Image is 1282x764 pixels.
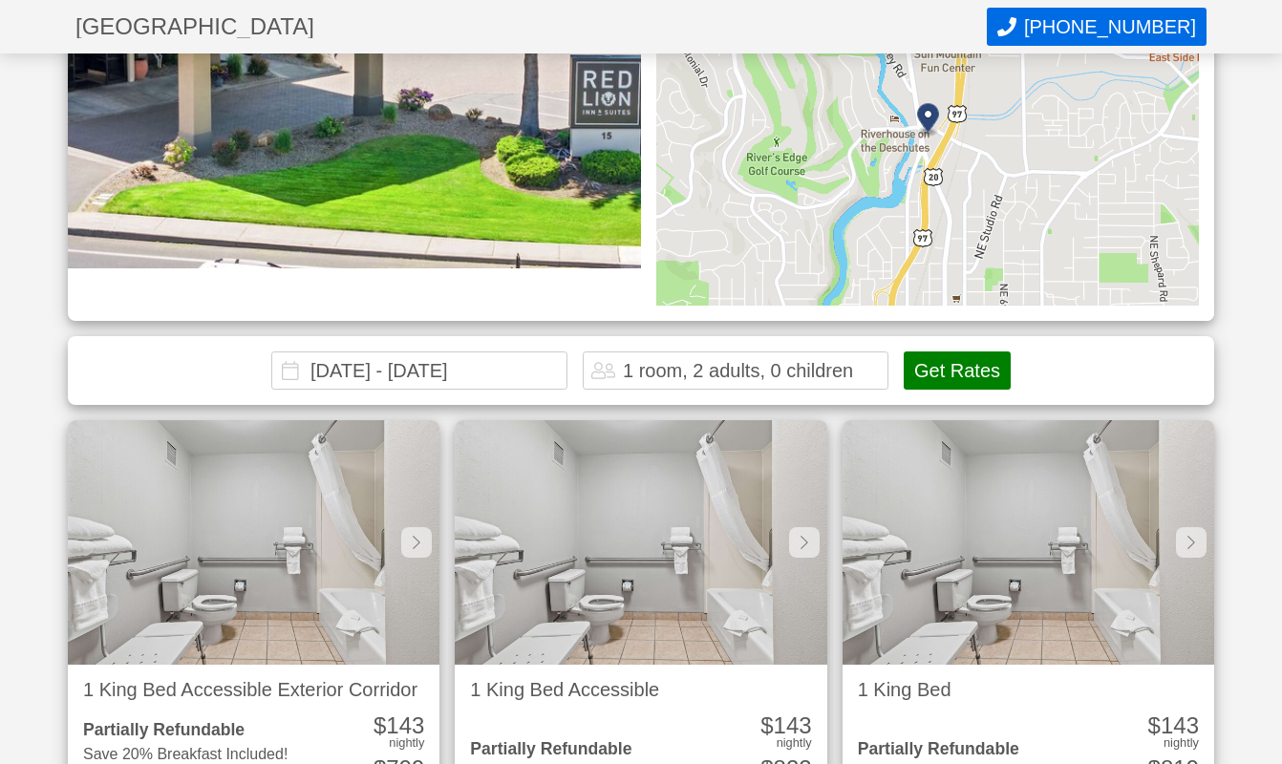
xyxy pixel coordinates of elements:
[75,15,987,38] h1: [GEOGRAPHIC_DATA]
[374,714,424,737] div: 143
[455,420,826,665] img: 1 King Bed Accessible
[843,420,1214,665] img: 1 King Bed
[470,741,631,758] div: Partially Refundable
[623,361,853,380] div: 1 room, 2 adults, 0 children
[389,737,424,750] div: nightly
[83,680,424,699] h2: 1 King Bed Accessible Exterior Corridor
[83,722,355,739] div: Partially Refundable
[1164,737,1199,750] div: nightly
[904,351,1011,390] button: Get Rates
[374,712,386,738] span: $
[1148,712,1161,738] span: $
[470,680,811,699] h2: 1 King Bed Accessible
[1024,16,1196,38] span: [PHONE_NUMBER]
[987,8,1207,46] button: Call
[858,741,1019,758] div: Partially Refundable
[68,420,439,665] img: 1 King Bed Accessible Exterior Corridor
[760,714,811,737] div: 143
[83,747,355,762] div: Save 20% Breakfast Included!
[858,680,1199,699] h2: 1 King Bed
[271,351,567,390] input: Choose Dates
[1148,714,1199,737] div: 143
[777,737,812,750] div: nightly
[760,712,773,738] span: $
